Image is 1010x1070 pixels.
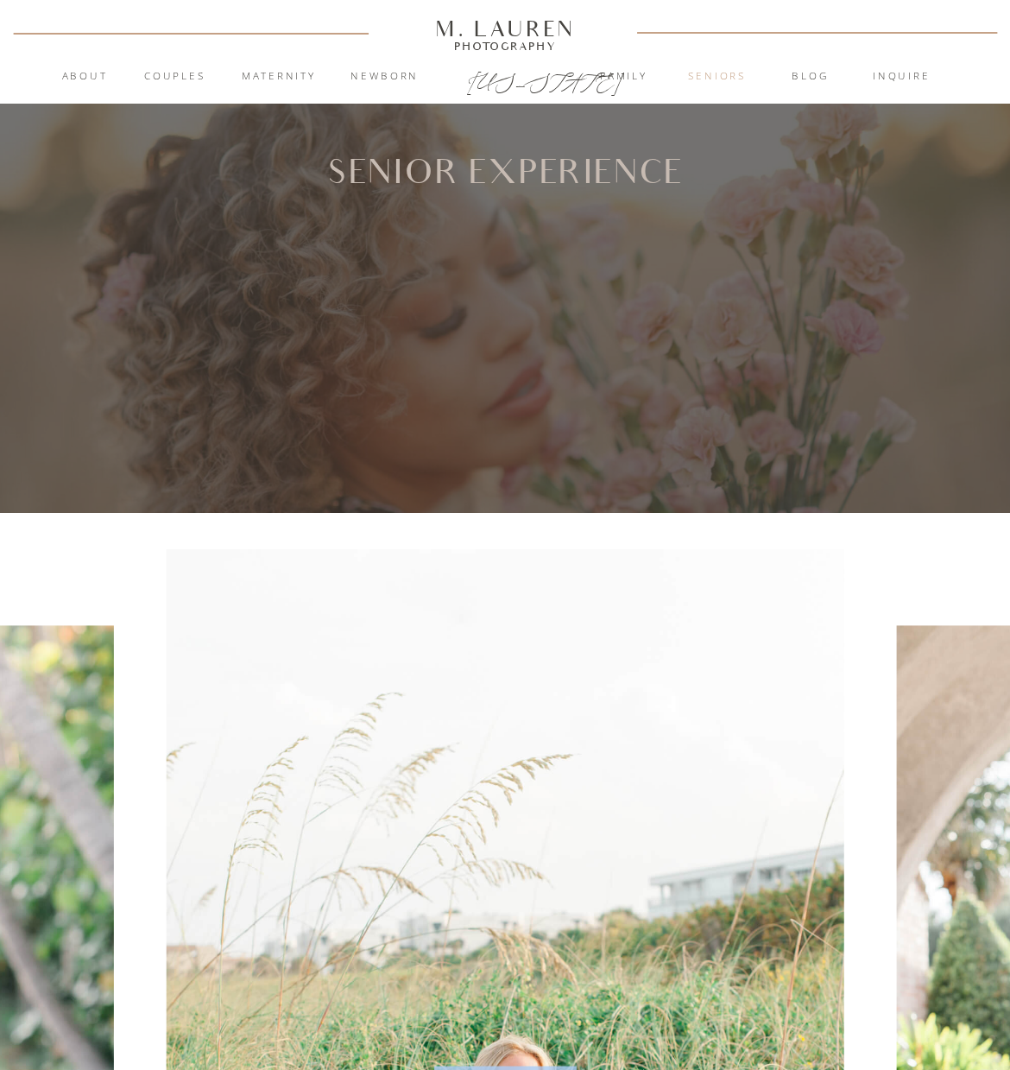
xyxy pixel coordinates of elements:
[467,69,544,89] a: [US_STATE]
[233,68,324,85] a: Maternity
[856,68,947,85] a: inquire
[385,19,626,37] a: M. Lauren
[427,41,582,50] a: Photography
[129,68,220,85] a: Couples
[765,68,855,85] a: blog
[672,68,762,85] a: Seniors
[339,68,430,85] a: Newborn
[578,68,669,85] a: Family
[52,68,117,85] a: About
[300,155,710,187] h1: Senior Experience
